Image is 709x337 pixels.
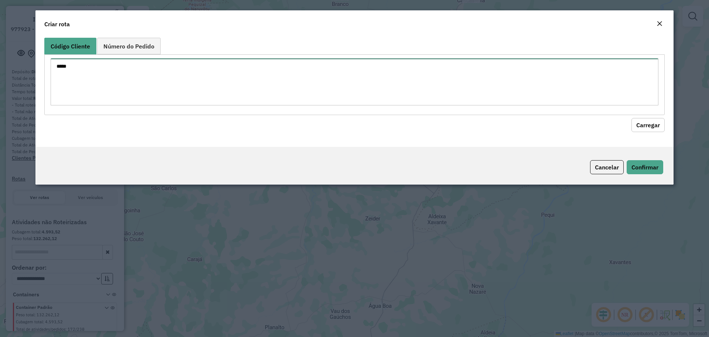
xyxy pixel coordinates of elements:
[590,160,624,174] button: Cancelar
[631,118,665,132] button: Carregar
[44,20,70,28] h4: Criar rota
[103,43,154,49] span: Número do Pedido
[51,43,90,49] span: Código Cliente
[657,21,662,27] em: Fechar
[654,19,665,29] button: Close
[627,160,663,174] button: Confirmar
